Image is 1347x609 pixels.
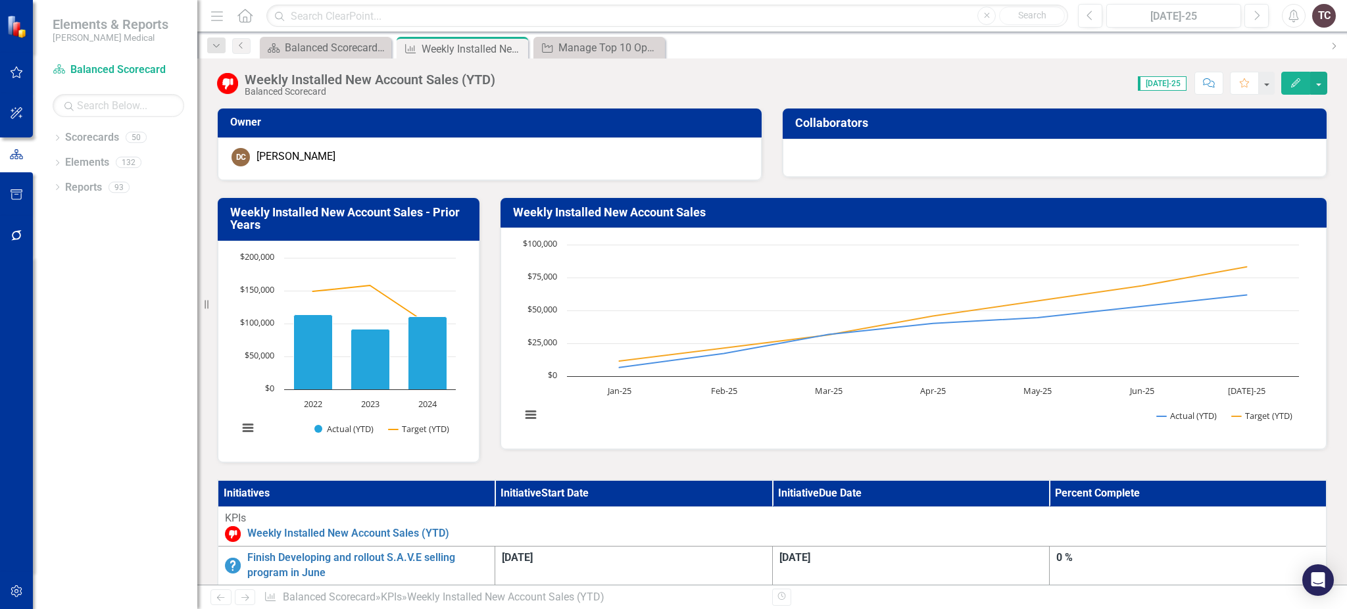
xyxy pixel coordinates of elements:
text: May-25 [1023,385,1052,397]
svg: Interactive chart [232,251,462,449]
text: 2024 [418,398,437,410]
h3: Weekly Installed New Account Sales [513,206,1319,219]
div: Weekly Installed New Account Sales (YTD) [245,72,495,87]
button: Show Actual (YTD) [1157,410,1217,422]
div: Chart. Highcharts interactive chart. [232,251,466,449]
div: 50 [126,132,147,143]
img: No Information [225,558,241,573]
text: 2022 [304,398,322,410]
td: Double-Click to Edit Right Click for Context Menu [218,507,1327,547]
div: DC [232,148,250,166]
h3: Collaborators [795,116,1319,130]
img: Below Target [217,73,238,94]
a: Balanced Scorecard Welcome Page [263,39,388,56]
text: $150,000 [240,283,274,295]
text: $100,000 [523,237,557,249]
button: [DATE]-25 [1106,4,1241,28]
a: Weekly Installed New Account Sales (YTD) [247,526,1319,541]
text: Feb-25 [710,385,737,397]
a: Finish Developing and rollout S.A.V.E selling program in June [247,550,488,581]
a: Manage Top 10 Opportunities with greater focus and engagement [537,39,662,56]
span: Search [1018,10,1046,20]
text: $0 [265,382,274,394]
path: 2023, 91,668. Actual (YTD). [351,329,390,390]
path: 2022, 113,900. Actual (YTD). [294,315,333,390]
button: View chart menu, Chart [521,405,539,424]
g: Actual (YTD), series 1 of 2. Bar series with 3 bars. [294,315,447,390]
button: Show Target (YTD) [389,423,450,435]
text: $75,000 [527,270,557,282]
text: Jan-25 [606,385,631,397]
a: KPIs [381,591,402,603]
input: Search Below... [53,94,184,117]
a: Elements [65,155,109,170]
text: $200,000 [240,251,274,262]
text: $0 [548,369,557,381]
img: Below Target [225,526,241,542]
div: Chart. Highcharts interactive chart. [514,238,1313,435]
h3: Owner [230,116,754,128]
g: Target (YTD), line 2 of 2 with 7 data points. [616,264,1249,364]
div: [DATE]-25 [1111,9,1237,24]
div: 93 [109,182,130,193]
span: [DATE] [779,551,810,564]
text: $50,000 [527,303,557,315]
text: $25,000 [527,336,557,348]
div: [PERSON_NAME] [257,149,335,164]
span: Elements & Reports [53,16,168,32]
text: $100,000 [240,316,274,328]
div: 132 [116,157,141,168]
div: » » [264,590,762,605]
h3: Weekly Installed New Account Sales - Prior Years [230,206,472,232]
div: KPIs [225,511,1319,526]
text: Mar-25 [814,385,842,397]
a: Reports [65,180,102,195]
svg: Interactive chart [514,238,1306,435]
button: Show Target (YTD) [1232,410,1293,422]
button: TC [1312,4,1336,28]
td: Double-Click to Edit [495,546,773,585]
td: Double-Click to Edit [1050,546,1327,585]
span: [DATE]-25 [1138,76,1187,91]
small: [PERSON_NAME] Medical [53,32,168,43]
button: Show Actual (YTD) [314,423,374,435]
div: 0 % [1056,550,1319,566]
td: Double-Click to Edit [772,546,1050,585]
path: 2024, 110,806. Actual (YTD). [408,317,447,390]
td: Double-Click to Edit Right Click for Context Menu [218,546,495,585]
div: Weekly Installed New Account Sales (YTD) [422,41,525,57]
text: Jun-25 [1129,385,1154,397]
div: Manage Top 10 Opportunities with greater focus and engagement [558,39,662,56]
div: Weekly Installed New Account Sales (YTD) [407,591,604,603]
div: Open Intercom Messenger [1302,564,1334,596]
text: Apr-25 [920,385,946,397]
span: [DATE] [502,551,533,564]
text: [DATE]-25 [1228,385,1265,397]
button: View chart menu, Chart [238,418,257,437]
div: Balanced Scorecard Welcome Page [285,39,388,56]
a: Scorecards [65,130,119,145]
text: $50,000 [245,349,274,361]
div: Balanced Scorecard [245,87,495,97]
img: ClearPoint Strategy [7,14,30,37]
button: Search [999,7,1065,25]
a: Balanced Scorecard [53,62,184,78]
text: 2023 [361,398,380,410]
input: Search ClearPoint... [266,5,1068,28]
a: Balanced Scorecard [283,591,376,603]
